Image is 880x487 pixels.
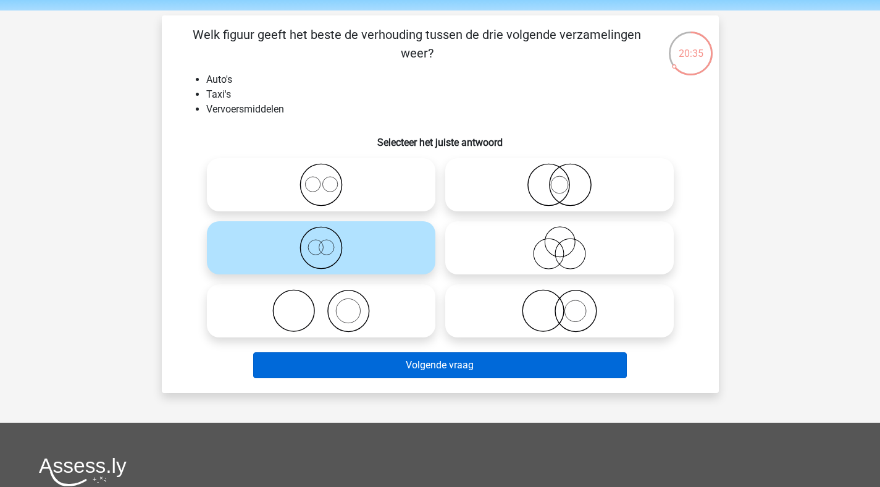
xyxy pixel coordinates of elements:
li: Taxi's [206,87,699,102]
button: Volgende vraag [253,352,627,378]
div: 20:35 [668,30,714,61]
img: Assessly logo [39,457,127,486]
li: Vervoersmiddelen [206,102,699,117]
li: Auto's [206,72,699,87]
h6: Selecteer het juiste antwoord [182,127,699,148]
p: Welk figuur geeft het beste de verhouding tussen de drie volgende verzamelingen weer? [182,25,653,62]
